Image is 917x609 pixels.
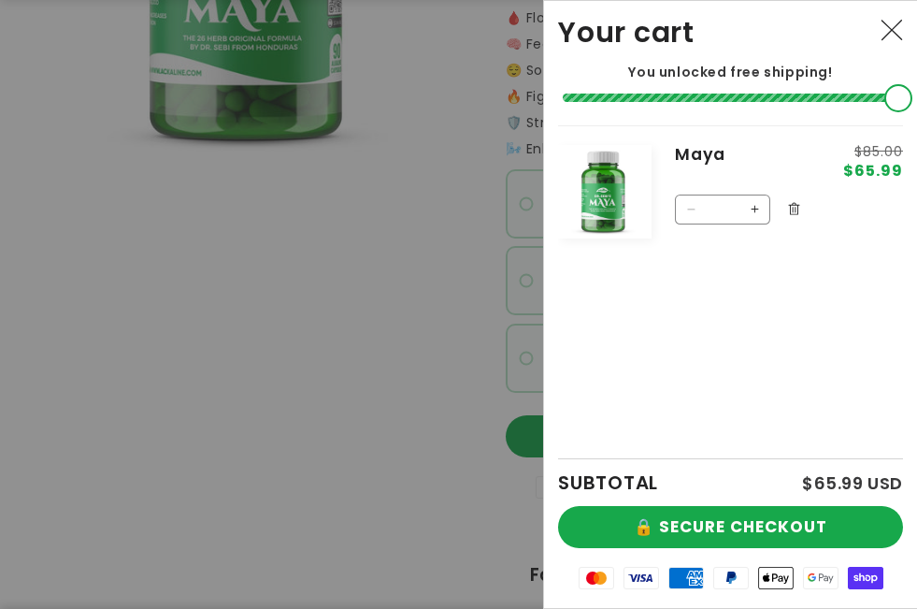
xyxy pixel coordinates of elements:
p: You unlocked free shipping! [558,64,903,80]
h2: Your cart [558,15,695,50]
p: $65.99 USD [802,475,903,492]
s: $85.00 [843,145,903,158]
a: Maya [675,145,819,166]
button: Close [871,10,912,51]
button: 🔒 SECURE CHECKOUT [558,506,903,548]
span: $65.99 [843,164,903,179]
button: Remove Maya [780,195,808,223]
h2: SUBTOTAL [558,473,658,492]
input: Quantity for Maya [706,195,739,225]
